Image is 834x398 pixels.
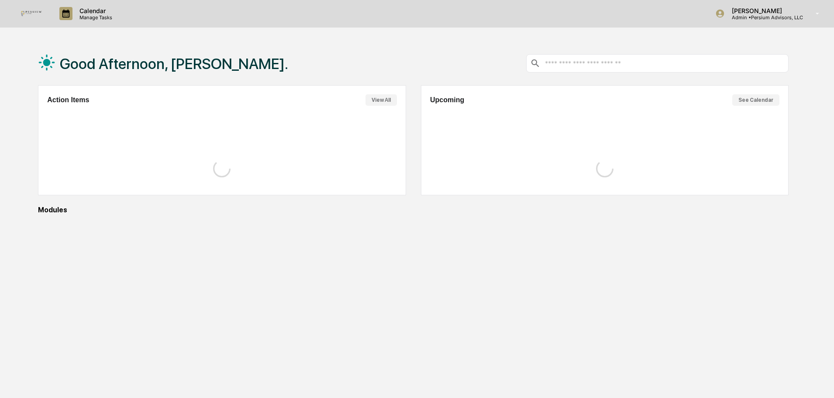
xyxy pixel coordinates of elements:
[47,96,89,104] h2: Action Items
[725,14,803,21] p: Admin • Persium Advisors, LLC
[725,7,803,14] p: [PERSON_NAME]
[430,96,464,104] h2: Upcoming
[732,94,779,106] button: See Calendar
[21,11,42,16] img: logo
[72,7,117,14] p: Calendar
[365,94,397,106] button: View All
[72,14,117,21] p: Manage Tasks
[60,55,288,73] h1: Good Afternoon, [PERSON_NAME].
[38,206,789,214] div: Modules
